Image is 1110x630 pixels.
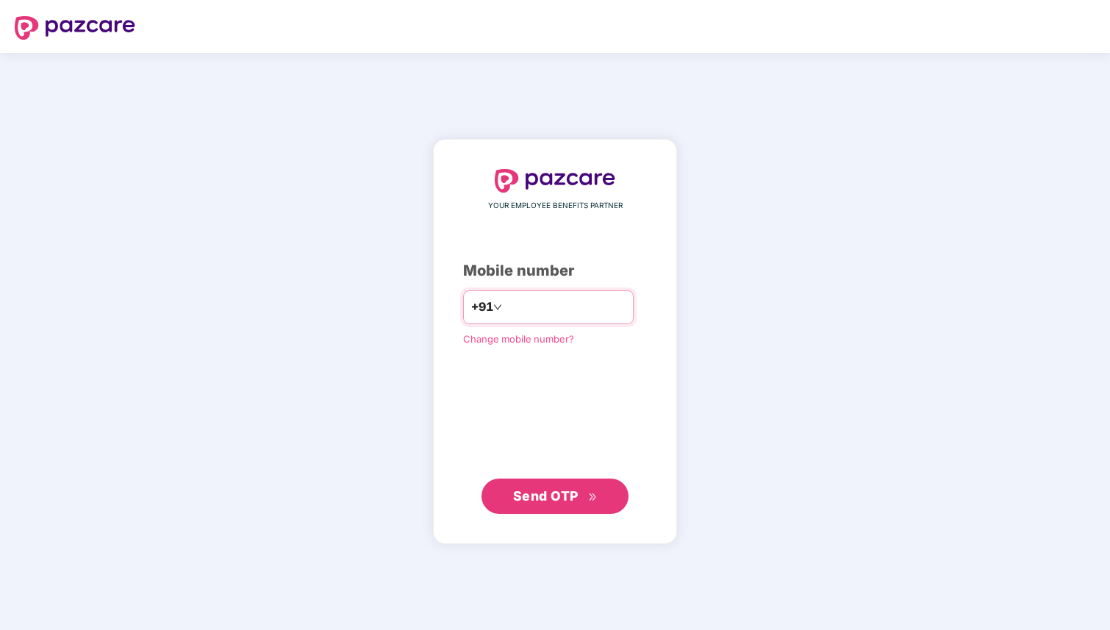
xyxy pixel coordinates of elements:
[471,298,493,316] span: +91
[463,333,574,345] a: Change mobile number?
[463,259,647,282] div: Mobile number
[488,200,623,212] span: YOUR EMPLOYEE BENEFITS PARTNER
[588,493,598,502] span: double-right
[15,16,135,40] img: logo
[495,169,615,193] img: logo
[493,303,502,312] span: down
[481,479,629,514] button: Send OTPdouble-right
[513,488,579,504] span: Send OTP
